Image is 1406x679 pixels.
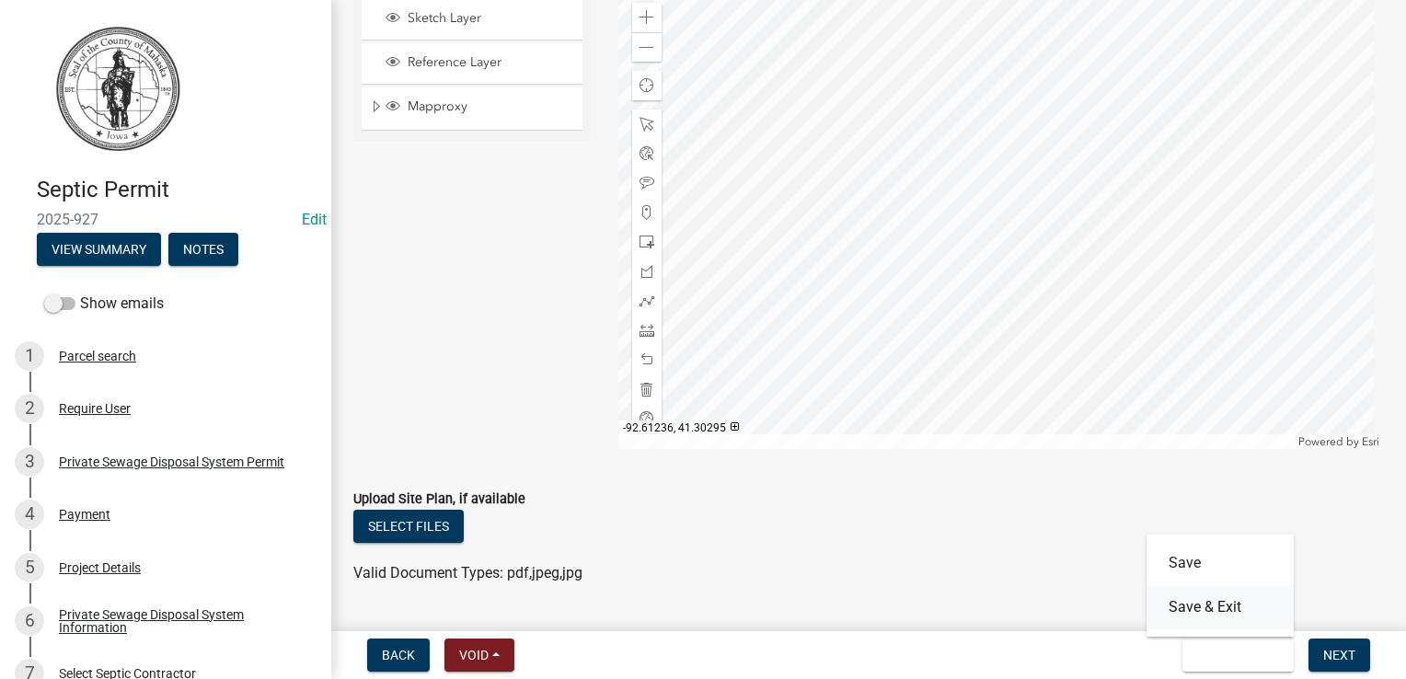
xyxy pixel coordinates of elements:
[37,19,200,157] img: Mahaska County, Iowa
[1147,541,1294,585] button: Save
[44,293,164,315] label: Show emails
[15,394,44,423] div: 2
[37,243,161,258] wm-modal-confirm: Summary
[1308,639,1370,672] button: Next
[302,211,327,228] wm-modal-confirm: Edit Application Number
[59,561,141,574] div: Project Details
[1147,585,1294,629] button: Save & Exit
[15,341,44,371] div: 1
[367,639,430,672] button: Back
[383,10,576,29] div: Sketch Layer
[632,3,662,32] div: Zoom in
[403,10,576,27] span: Sketch Layer
[1182,639,1294,672] button: Save & Exit
[383,54,576,73] div: Reference Layer
[15,447,44,477] div: 3
[1362,435,1379,448] a: Esri
[302,211,327,228] a: Edit
[632,71,662,100] div: Find my location
[444,639,514,672] button: Void
[37,233,161,266] button: View Summary
[459,648,489,662] span: Void
[37,211,294,228] span: 2025-927
[37,177,317,203] h4: Septic Permit
[59,455,284,468] div: Private Sewage Disposal System Permit
[59,608,302,634] div: Private Sewage Disposal System Information
[168,233,238,266] button: Notes
[403,54,576,71] span: Reference Layer
[382,648,415,662] span: Back
[1323,648,1355,662] span: Next
[15,606,44,636] div: 6
[362,43,582,85] li: Reference Layer
[1147,534,1294,637] div: Save & Exit
[369,98,383,118] span: Expand
[632,32,662,62] div: Zoom out
[353,493,525,506] label: Upload Site Plan, if available
[59,402,131,415] div: Require User
[15,500,44,529] div: 4
[362,87,582,130] li: Mapproxy
[1294,434,1384,449] div: Powered by
[15,553,44,582] div: 5
[403,98,576,115] span: Mapproxy
[59,508,110,521] div: Payment
[353,510,464,543] button: Select files
[383,98,576,117] div: Mapproxy
[168,243,238,258] wm-modal-confirm: Notes
[59,350,136,363] div: Parcel search
[353,564,582,581] span: Valid Document Types: pdf,jpeg,jpg
[1197,648,1268,662] span: Save & Exit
